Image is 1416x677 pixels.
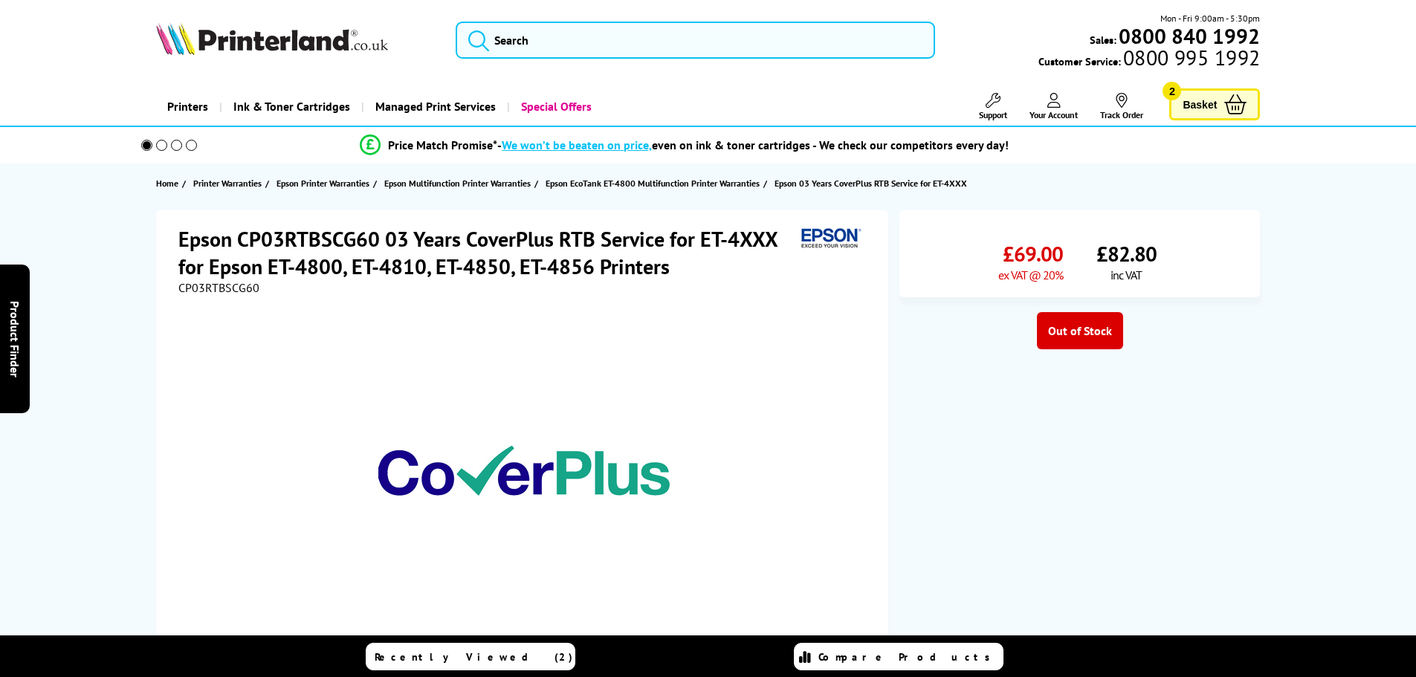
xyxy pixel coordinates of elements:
span: Home [156,175,178,191]
span: Customer Service: [1038,51,1260,68]
a: Ink & Toner Cartridges [219,88,361,126]
a: Home [156,175,182,191]
a: Basket 2 [1169,88,1260,120]
span: Recently Viewed (2) [375,650,573,664]
span: Mon - Fri 9:00am - 5:30pm [1160,11,1260,25]
span: 2 [1163,82,1181,100]
span: Basket [1183,94,1217,114]
span: Support [979,109,1007,120]
h1: Epson CP03RTBSCG60 03 Years CoverPlus RTB Service for ET-4XXX for Epson ET-4800, ET-4810, ET-4850... [178,225,795,280]
div: Out of Stock [1037,312,1123,349]
a: Special Offers [507,88,603,126]
b: 0800 840 1992 [1119,22,1260,50]
a: Track Order [1100,93,1143,120]
img: Epson [795,225,864,253]
div: - even on ink & toner cartridges - We check our competitors every day! [497,137,1009,152]
img: Printerland Logo [156,22,388,55]
span: Epson Printer Warranties [277,175,369,191]
a: Epson Printer Warranties [277,175,373,191]
span: Epson EcoTank ET-4800 Multifunction Printer Warranties [546,175,760,191]
span: Epson 03 Years CoverPlus RTB Service for ET-4XXX [775,178,967,189]
span: We won’t be beaten on price, [502,137,652,152]
span: Epson Multifunction Printer Warranties [384,175,531,191]
a: 0800 840 1992 [1116,29,1260,43]
span: ex VAT @ 20% [998,268,1063,282]
span: CP03RTBSCG60 [178,280,259,295]
span: Product Finder [7,300,22,377]
a: Compare Products [794,643,1003,670]
span: 0800 995 1992 [1121,51,1260,65]
span: £69.00 [1003,240,1063,268]
span: Compare Products [818,650,998,664]
span: £82.80 [1096,240,1157,268]
a: Epson EcoTank ET-4800 Multifunction Printer Warranties [546,175,763,191]
img: Epson CP03RTBSCG60 03 Years CoverPlus RTB Service for ET-4XXX [378,325,670,616]
a: Printerland Logo [156,22,438,58]
a: Your Account [1029,93,1078,120]
a: Support [979,93,1007,120]
a: Epson Multifunction Printer Warranties [384,175,534,191]
span: Sales: [1090,33,1116,47]
li: modal_Promise [121,132,1249,158]
span: inc VAT [1111,268,1142,282]
a: Printers [156,88,219,126]
span: Your Account [1029,109,1078,120]
a: Recently Viewed (2) [366,643,575,670]
span: Ink & Toner Cartridges [233,88,350,126]
span: Price Match Promise* [388,137,497,152]
input: Search [456,22,935,59]
a: Printer Warranties [193,175,265,191]
a: Managed Print Services [361,88,507,126]
span: Printer Warranties [193,175,262,191]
